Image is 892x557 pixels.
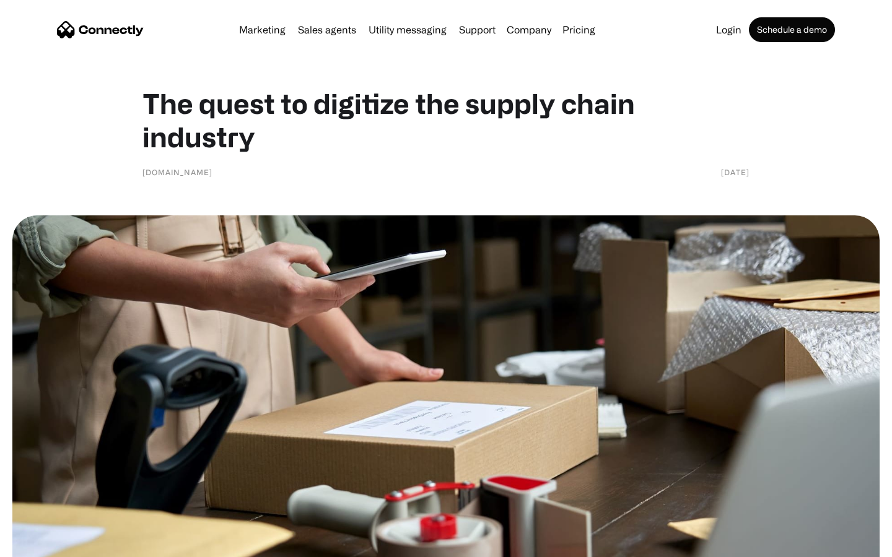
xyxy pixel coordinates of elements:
[293,25,361,35] a: Sales agents
[557,25,600,35] a: Pricing
[721,166,750,178] div: [DATE]
[57,20,144,39] a: home
[454,25,501,35] a: Support
[12,535,74,553] aside: Language selected: English
[507,21,551,38] div: Company
[749,17,835,42] a: Schedule a demo
[711,25,746,35] a: Login
[142,87,750,153] h1: The quest to digitize the supply chain industry
[503,21,555,38] div: Company
[364,25,452,35] a: Utility messaging
[25,535,74,553] ul: Language list
[142,166,212,178] div: [DOMAIN_NAME]
[234,25,291,35] a: Marketing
